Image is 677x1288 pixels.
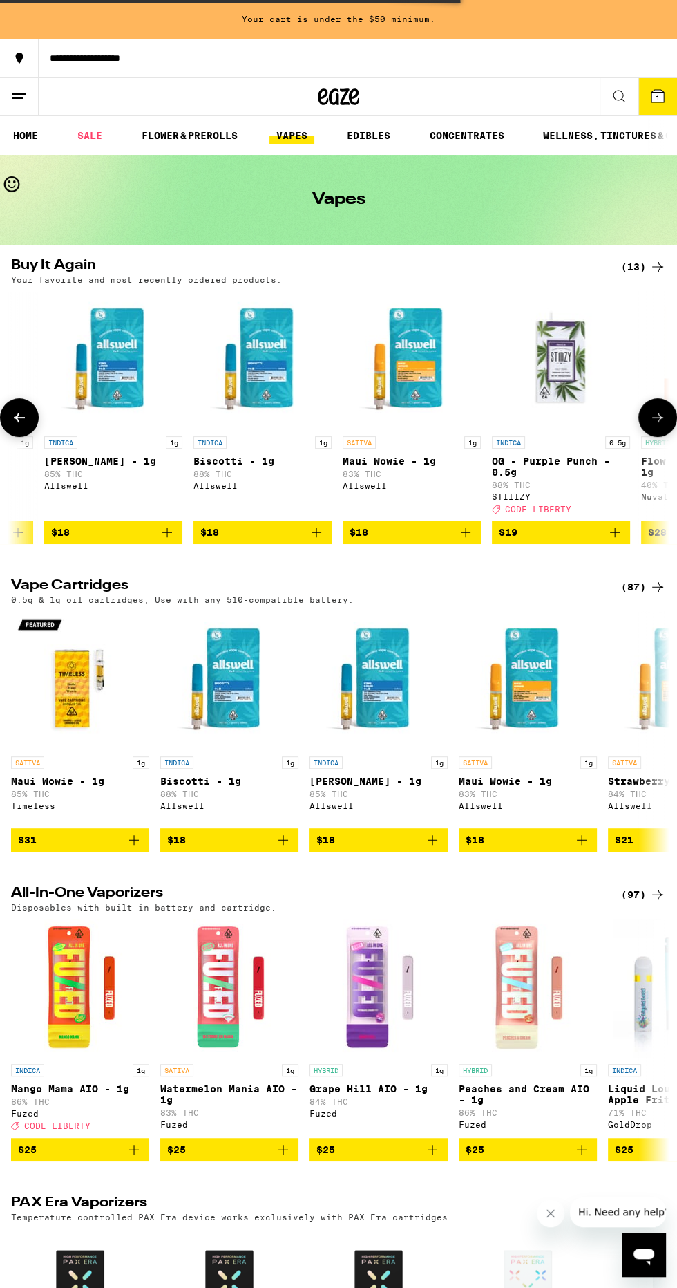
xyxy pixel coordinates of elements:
p: 1g [580,1064,597,1076]
div: STIIIZY [492,492,630,501]
button: Add to bag [11,828,149,852]
p: SATIVA [459,756,492,769]
a: Open page for Mango Mama AIO - 1g from Fuzed [11,919,149,1137]
p: OG - Purple Punch - 0.5g [492,456,630,478]
span: CODE LIBERTY [24,1122,90,1131]
iframe: Close message [537,1200,564,1227]
span: $18 [350,527,368,538]
a: FLOWER & PREROLLS [135,127,245,144]
div: Fuzed [459,1120,597,1129]
button: Add to bag [160,1138,298,1161]
p: 1g [431,1064,448,1076]
span: CODE LIBERTY [505,505,571,514]
img: Fuzed - Grape Hill AIO - 1g [309,919,448,1057]
span: $18 [167,834,186,846]
div: Allswell [309,801,448,810]
a: (11) [621,1196,666,1213]
p: HYBRID [309,1064,343,1076]
p: 83% THC [160,1108,298,1117]
div: Fuzed [309,1109,448,1118]
h1: Vapes [312,192,365,208]
p: SATIVA [608,756,641,769]
div: Allswell [343,481,481,490]
p: Biscotti - 1g [193,456,332,467]
a: Open page for Maui Wowie - 1g from Timeless [11,611,149,828]
h2: PAX Era Vaporizers [11,1196,598,1213]
a: (13) [621,259,666,275]
a: Open page for King Louis XIII - 1g from Allswell [309,611,448,828]
p: 1g [282,1064,298,1076]
div: Fuzed [160,1120,298,1129]
button: Add to bag [193,521,332,544]
a: SALE [70,127,109,144]
a: Open page for Biscotti - 1g from Allswell [160,611,298,828]
a: Open page for Biscotti - 1g from Allswell [193,291,332,521]
p: INDICA [309,756,343,769]
p: INDICA [44,436,77,449]
a: Open page for Watermelon Mania AIO - 1g from Fuzed [160,919,298,1137]
iframe: Button to launch messaging window [622,1233,666,1277]
a: Open page for King Louis XIII - 1g from Allswell [44,291,182,521]
p: 85% THC [44,469,182,478]
span: $18 [466,834,484,846]
span: $25 [466,1144,484,1155]
button: Add to bag [343,521,481,544]
p: SATIVA [343,436,376,449]
p: 1g [431,756,448,769]
span: 1 [656,93,660,102]
p: 86% THC [459,1108,597,1117]
button: Add to bag [11,1138,149,1161]
a: VAPES [269,127,314,144]
p: Biscotti - 1g [160,776,298,787]
img: Allswell - Maui Wowie - 1g [343,291,481,429]
p: SATIVA [11,756,44,769]
span: $19 [499,527,517,538]
a: Open page for Peaches and Cream AIO - 1g from Fuzed [459,919,597,1137]
p: Maui Wowie - 1g [11,776,149,787]
p: Your favorite and most recently ordered products. [11,275,282,284]
span: $18 [200,527,219,538]
p: SATIVA [160,1064,193,1076]
button: Add to bag [492,521,630,544]
p: HYBRID [459,1064,492,1076]
button: Add to bag [160,828,298,852]
p: INDICA [608,1064,641,1076]
iframe: Message from company [570,1197,666,1227]
button: Add to bag [309,1138,448,1161]
img: STIIIZY - OG - Purple Punch - 0.5g [492,291,630,429]
p: INDICA [492,436,525,449]
div: (87) [621,579,666,595]
h2: Buy It Again [11,259,598,275]
span: $25 [167,1144,186,1155]
p: 88% THC [193,469,332,478]
a: Open page for OG - Purple Punch - 0.5g from STIIIZY [492,291,630,521]
p: 1g [133,756,149,769]
span: $25 [18,1144,37,1155]
p: 86% THC [11,1097,149,1106]
p: Maui Wowie - 1g [343,456,481,467]
p: 1g [133,1064,149,1076]
a: CONCENTRATES [423,127,511,144]
span: $31 [18,834,37,846]
p: Watermelon Mania AIO - 1g [160,1083,298,1105]
button: Add to bag [459,1138,597,1161]
p: 1g [580,756,597,769]
span: $25 [316,1144,335,1155]
div: Allswell [44,481,182,490]
p: HYBRID [641,436,674,449]
img: Allswell - King Louis XIII - 1g [309,611,448,749]
p: 1g [166,436,182,449]
a: Open page for Maui Wowie - 1g from Allswell [459,611,597,828]
button: Add to bag [459,828,597,852]
p: 1g [464,436,481,449]
button: Add to bag [309,828,448,852]
p: [PERSON_NAME] - 1g [44,456,182,467]
p: 0.5g & 1g oil cartridges, Use with any 510-compatible battery. [11,595,354,604]
p: 1g [282,756,298,769]
a: (97) [621,886,666,903]
p: 83% THC [343,469,481,478]
span: $18 [316,834,335,846]
img: Allswell - Maui Wowie - 1g [459,611,597,749]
